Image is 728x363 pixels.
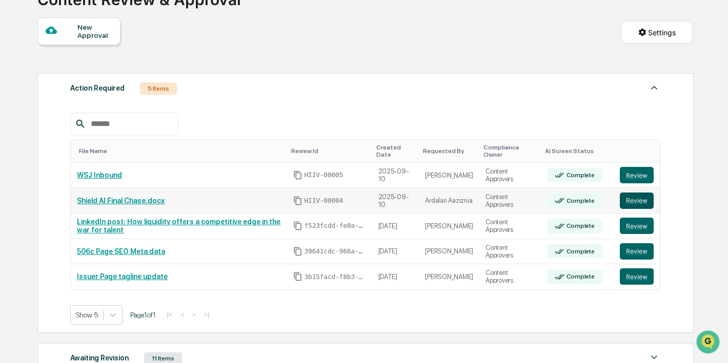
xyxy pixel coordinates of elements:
[140,82,177,95] div: 5 Items
[620,268,654,285] button: Review
[305,247,366,255] span: 39641cdc-966a-4e65-879f-2a6a777944d8
[189,310,199,319] button: >
[293,196,302,205] span: Copy Id
[74,130,83,138] div: 🗄️
[376,144,415,158] div: Toggle SortBy
[622,147,656,155] div: Toggle SortBy
[695,329,723,357] iframe: Open customer support
[621,21,693,44] button: Settings
[291,147,368,155] div: Toggle SortBy
[72,173,124,181] a: Powered byPylon
[35,78,168,89] div: Start new chat
[372,264,419,289] td: [DATE]
[305,273,366,281] span: 3b15facd-f8b3-477c-80ee-d7a648742bf4
[164,310,175,319] button: |<
[200,310,212,319] button: >|
[77,197,165,205] a: Shield AI Final Chase.docx
[85,129,127,139] span: Attestations
[130,311,156,319] span: Page 1 of 1
[21,129,66,139] span: Preclearance
[35,89,130,97] div: We're available if you need us!
[10,130,18,138] div: 🖐️
[479,239,541,265] td: Content Approvers
[545,147,609,155] div: Toggle SortBy
[10,78,29,97] img: 1746055101610-c473b297-6a78-478c-a979-82029cc54cd1
[372,213,419,239] td: [DATE]
[10,150,18,158] div: 🔎
[174,81,187,94] button: Start new chat
[372,239,419,265] td: [DATE]
[648,81,660,94] img: caret
[305,171,343,179] span: HIIV-00005
[620,167,654,183] button: Review
[419,213,479,239] td: [PERSON_NAME]
[564,197,595,204] div: Complete
[293,272,302,281] span: Copy Id
[10,22,187,38] p: How can we help?
[293,221,302,230] span: Copy Id
[102,174,124,181] span: Pylon
[419,264,479,289] td: [PERSON_NAME]
[372,188,419,213] td: 2025-09-10
[293,170,302,180] span: Copy Id
[21,148,65,159] span: Data Lookup
[479,213,541,239] td: Content Approvers
[479,163,541,188] td: Content Approvers
[479,188,541,213] td: Content Approvers
[483,144,537,158] div: Toggle SortBy
[77,218,280,234] a: LinkedIn post: How liquidity offers a competitive edge in the war for talent
[620,218,654,234] button: Review
[77,272,168,281] a: Issuer Page tagline update
[564,222,595,229] div: Complete
[305,222,366,230] span: f523fcdd-fe0a-4d70-aff0-2c119d2ece14
[6,144,69,163] a: 🔎Data Lookup
[77,247,165,255] a: 506c Page SEO Meta data
[620,243,654,260] button: Review
[564,172,595,179] div: Complete
[419,188,479,213] td: Ardalan Aaziznia
[70,81,125,95] div: Action Required
[479,264,541,289] td: Content Approvers
[305,197,343,205] span: HIIV-00004
[177,310,188,319] button: <
[419,163,479,188] td: [PERSON_NAME]
[564,248,595,255] div: Complete
[70,125,131,143] a: 🗄️Attestations
[77,171,122,179] a: WSJ Inbound
[419,239,479,265] td: [PERSON_NAME]
[372,163,419,188] td: 2025-09-10
[77,23,112,39] div: New Approval
[564,273,595,280] div: Complete
[6,125,70,143] a: 🖐️Preclearance
[79,147,282,155] div: Toggle SortBy
[293,247,302,256] span: Copy Id
[423,147,475,155] div: Toggle SortBy
[620,193,654,209] button: Review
